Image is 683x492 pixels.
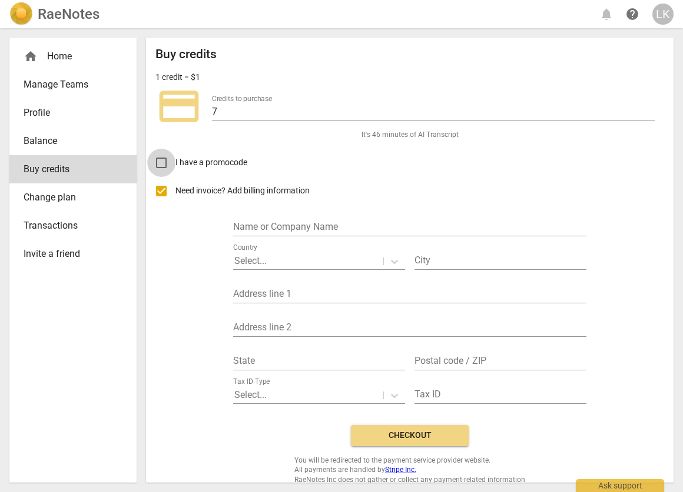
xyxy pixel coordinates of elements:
a: Transactions [9,212,137,240]
a: Buy credits [9,155,137,183]
a: Change plan [9,183,137,212]
h2: RaeNotes [38,6,100,22]
span: Need invoice? Add billing information [175,185,311,197]
a: Stripe Inc. [385,466,416,474]
div: Ask support [576,479,664,492]
span: You will be redirected to the payment service provider website. All payments are handled by RaeNo... [294,456,525,485]
h2: Buy credits [155,47,217,62]
span: Checkout [360,430,459,441]
span: Buy credits [24,162,113,176]
a: Balance [9,127,137,155]
a: Profile [9,99,137,127]
img: Logo [9,2,33,26]
div: Home [9,42,137,71]
span: Change plan [24,190,113,205]
span: Manage Teams [24,78,113,92]
span: Balance [24,134,113,148]
button: LK [652,4,674,25]
p: 1 credit = $1 [155,71,200,83]
a: Manage Teams [9,71,137,99]
label: Country [233,244,257,251]
a: LogoRaeNotes [9,2,100,26]
p: Select... [234,254,267,267]
span: credit_card [155,83,203,130]
span: Profile [24,106,113,120]
a: Invite a friend [9,240,137,268]
span: I have a promocode [175,156,247,169]
a: Help [622,4,643,25]
span: help [625,7,639,21]
label: Tax ID Type [233,378,270,385]
span: It's 46 minutes of AI Transcript [362,130,459,140]
button: Checkout [351,425,469,446]
span: home [24,49,38,63]
span: Invite a friend [24,247,113,261]
span: Transactions [24,219,113,233]
div: Home [24,49,113,63]
p: Select... [234,388,267,401]
label: Credits to purchase [212,95,272,102]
